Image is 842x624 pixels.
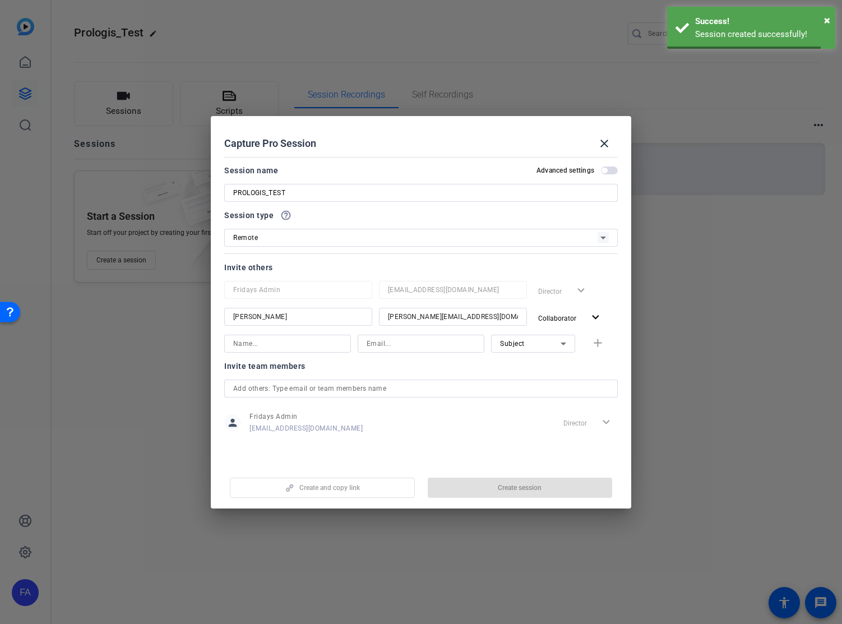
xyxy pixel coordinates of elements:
[388,310,518,323] input: Email...
[224,209,274,222] span: Session type
[589,311,603,325] mat-icon: expand_more
[233,382,609,395] input: Add others: Type email or team members name
[538,315,576,322] span: Collaborator
[695,28,827,41] div: Session created successfully!
[233,283,363,297] input: Name...
[249,412,363,421] span: Fridays Admin
[233,234,258,242] span: Remote
[824,13,830,27] span: ×
[224,359,618,373] div: Invite team members
[695,15,827,28] div: Success!
[224,164,278,177] div: Session name
[224,130,618,157] div: Capture Pro Session
[224,261,618,274] div: Invite others
[534,308,607,328] button: Collaborator
[233,337,342,350] input: Name...
[536,166,594,175] h2: Advanced settings
[233,186,609,200] input: Enter Session Name
[233,310,363,323] input: Name...
[224,414,241,431] mat-icon: person
[824,12,830,29] button: Close
[598,137,611,150] mat-icon: close
[249,424,363,433] span: [EMAIL_ADDRESS][DOMAIN_NAME]
[388,283,518,297] input: Email...
[280,210,292,221] mat-icon: help_outline
[367,337,475,350] input: Email...
[500,340,525,348] span: Subject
